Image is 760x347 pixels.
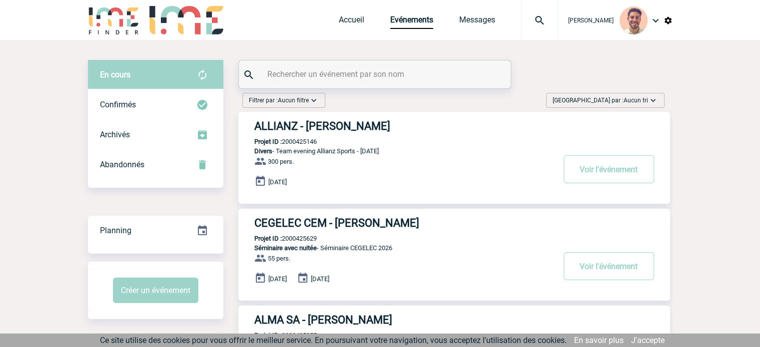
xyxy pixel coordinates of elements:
b: Projet ID : [254,235,282,242]
button: Voir l'événement [564,155,654,183]
p: 2000425146 [238,138,317,145]
div: Retrouvez ici tous vos évènements avant confirmation [88,60,223,90]
img: baseline_expand_more_white_24dp-b.png [309,95,319,105]
a: Planning [88,215,223,245]
span: 300 pers. [268,158,294,165]
span: Abandonnés [100,160,144,169]
span: [DATE] [268,275,287,283]
b: Projet ID : [254,332,282,339]
a: CEGELEC CEM - [PERSON_NAME] [238,217,670,229]
a: En savoir plus [574,336,624,345]
button: Voir l'événement [564,252,654,280]
p: - Team evening Allianz Sports - [DATE] [238,147,554,155]
p: 2000425629 [238,235,317,242]
button: Créer un événement [113,278,198,303]
b: Projet ID : [254,138,282,145]
input: Rechercher un événement par son nom [265,67,487,81]
span: Aucun filtre [278,97,309,104]
img: 132114-0.jpg [620,6,648,34]
span: [GEOGRAPHIC_DATA] par : [553,95,648,105]
span: Confirmés [100,100,136,109]
p: 2000425355 [238,332,317,339]
a: ALLIANZ - [PERSON_NAME] [238,120,670,132]
a: Evénements [390,15,433,29]
a: J'accepte [631,336,665,345]
img: IME-Finder [88,6,140,34]
div: Retrouvez ici tous vos événements organisés par date et état d'avancement [88,216,223,246]
span: Aucun tri [624,97,648,104]
p: - Séminaire CEGELEC 2026 [238,244,554,252]
img: baseline_expand_more_white_24dp-b.png [648,95,658,105]
a: Messages [459,15,495,29]
span: Séminaire avec nuitée [254,244,317,252]
span: 55 pers. [268,255,290,262]
span: Divers [254,147,272,155]
h3: ALMA SA - [PERSON_NAME] [254,314,554,326]
span: Archivés [100,130,130,139]
h3: ALLIANZ - [PERSON_NAME] [254,120,554,132]
span: Filtrer par : [249,95,309,105]
div: Retrouvez ici tous vos événements annulés [88,150,223,180]
h3: CEGELEC CEM - [PERSON_NAME] [254,217,554,229]
span: [DATE] [311,275,329,283]
span: Planning [100,226,131,235]
span: [DATE] [268,178,287,186]
span: En cours [100,70,130,79]
a: ALMA SA - [PERSON_NAME] [238,314,670,326]
a: Accueil [339,15,364,29]
div: Retrouvez ici tous les événements que vous avez décidé d'archiver [88,120,223,150]
span: [PERSON_NAME] [568,17,614,24]
span: Ce site utilise des cookies pour vous offrir le meilleur service. En poursuivant votre navigation... [100,336,567,345]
